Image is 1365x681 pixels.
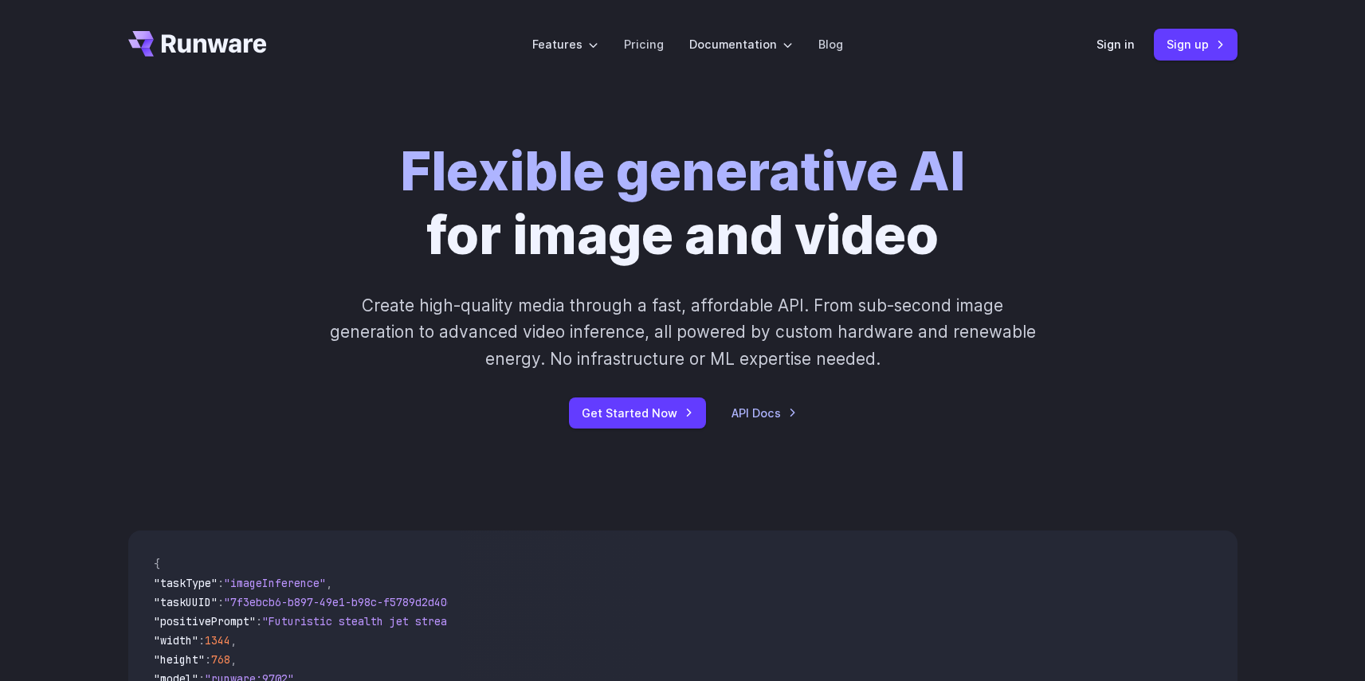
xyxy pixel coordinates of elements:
span: "imageInference" [224,576,326,590]
label: Documentation [689,35,793,53]
span: "positivePrompt" [154,614,256,628]
span: "taskUUID" [154,595,218,609]
span: , [326,576,332,590]
label: Features [532,35,598,53]
span: "height" [154,652,205,667]
strong: Flexible generative AI [400,139,965,203]
h1: for image and video [400,140,965,267]
a: API Docs [732,404,797,422]
span: , [230,652,237,667]
span: "7f3ebcb6-b897-49e1-b98c-f5789d2d40d7" [224,595,466,609]
span: : [256,614,262,628]
span: 1344 [205,633,230,648]
a: Sign up [1154,29,1238,60]
a: Blog [818,35,843,53]
span: : [205,652,211,667]
span: : [218,576,224,590]
span: "Futuristic stealth jet streaking through a neon-lit cityscape with glowing purple exhaust" [262,614,842,628]
span: , [230,633,237,648]
span: { [154,557,160,571]
span: 768 [211,652,230,667]
span: : [198,633,205,648]
p: Create high-quality media through a fast, affordable API. From sub-second image generation to adv... [328,292,1037,372]
span: "width" [154,633,198,648]
a: Pricing [624,35,664,53]
a: Get Started Now [569,397,706,429]
span: : [218,595,224,609]
a: Sign in [1096,35,1135,53]
a: Go to / [128,31,267,57]
span: "taskType" [154,576,218,590]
